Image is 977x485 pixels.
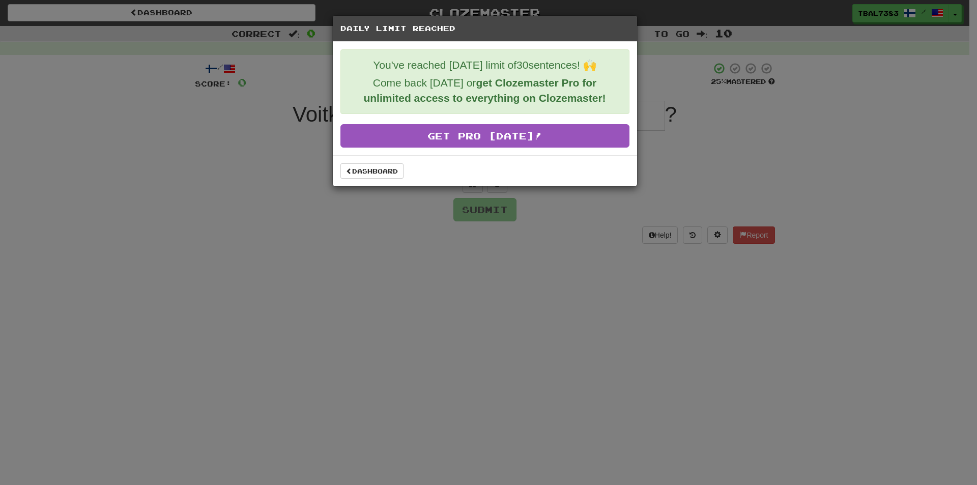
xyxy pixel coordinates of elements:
strong: get Clozemaster Pro for unlimited access to everything on Clozemaster! [363,77,606,104]
p: Come back [DATE] or [349,75,621,106]
a: Get Pro [DATE]! [340,124,629,148]
p: You've reached [DATE] limit of 30 sentences! 🙌 [349,58,621,73]
a: Dashboard [340,163,404,179]
h5: Daily Limit Reached [340,23,629,34]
